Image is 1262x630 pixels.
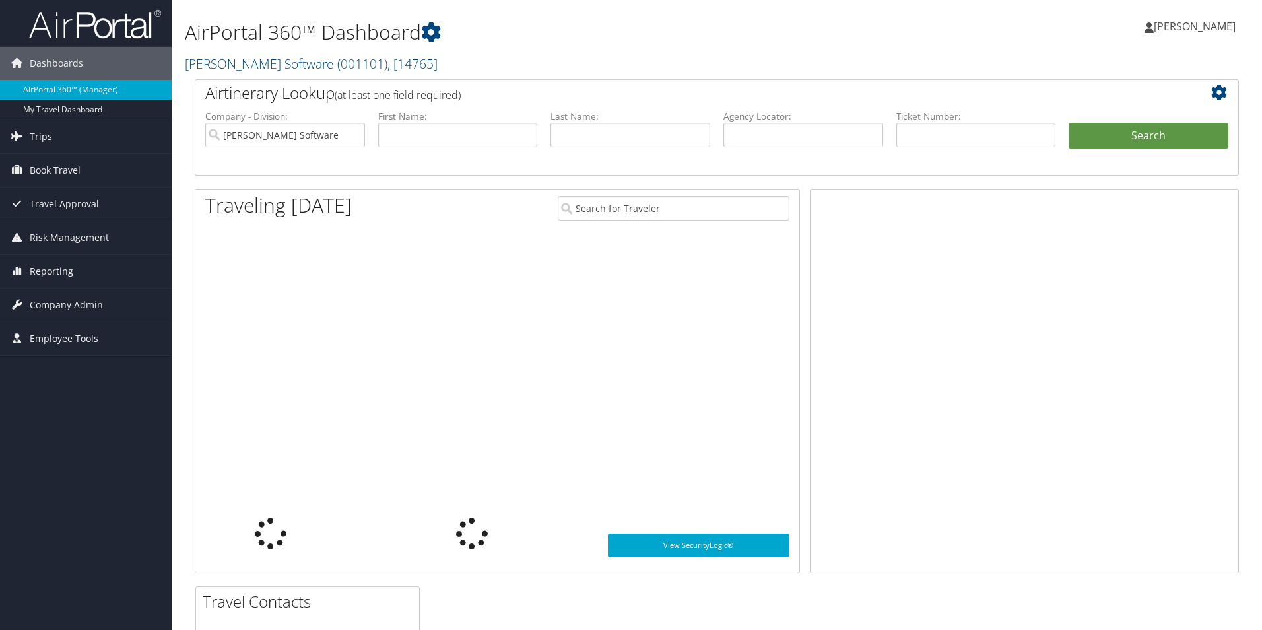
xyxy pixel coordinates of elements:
[205,192,352,219] h1: Traveling [DATE]
[1069,123,1228,149] button: Search
[30,47,83,80] span: Dashboards
[335,88,461,102] span: (at least one field required)
[1145,7,1249,46] a: [PERSON_NAME]
[205,82,1141,104] h2: Airtinerary Lookup
[30,154,81,187] span: Book Travel
[387,55,438,73] span: , [ 14765 ]
[608,534,789,557] a: View SecurityLogic®
[378,110,538,123] label: First Name:
[185,18,894,46] h1: AirPortal 360™ Dashboard
[30,188,99,221] span: Travel Approval
[896,110,1056,123] label: Ticket Number:
[30,322,98,355] span: Employee Tools
[30,289,103,322] span: Company Admin
[30,120,52,153] span: Trips
[1154,19,1236,34] span: [PERSON_NAME]
[205,110,365,123] label: Company - Division:
[558,196,789,221] input: Search for Traveler
[203,590,419,613] h2: Travel Contacts
[337,55,387,73] span: ( 001101 )
[723,110,883,123] label: Agency Locator:
[550,110,710,123] label: Last Name:
[29,9,161,40] img: airportal-logo.png
[185,55,438,73] a: [PERSON_NAME] Software
[30,221,109,254] span: Risk Management
[30,255,73,288] span: Reporting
